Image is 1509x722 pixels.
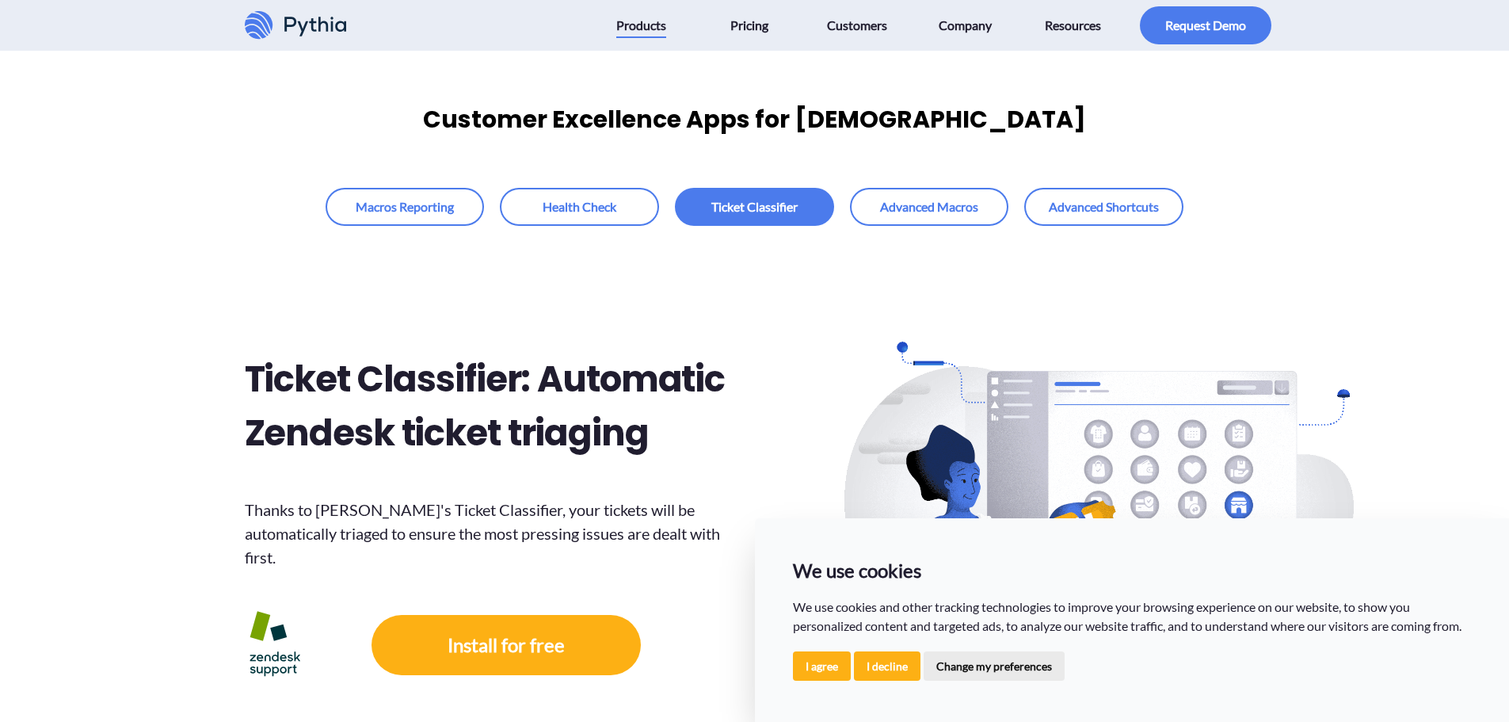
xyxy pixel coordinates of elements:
p: We use cookies and other tracking technologies to improve your browsing experience on our website... [793,598,1472,636]
span: Customers [827,13,887,38]
span: Company [939,13,992,38]
button: I decline [854,651,920,681]
button: Change my preferences [924,651,1065,681]
h3: Thanks to [PERSON_NAME]'s Ticket Classifier, your tickets will be automatically triaged to ensure... [245,498,741,569]
h2: Ticket Classifier: Automatic Zendesk ticket triaging [245,353,741,460]
button: I agree [793,651,851,681]
p: We use cookies [793,556,1472,585]
span: Resources [1045,13,1101,38]
span: Products [616,13,666,38]
span: Pricing [730,13,768,38]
